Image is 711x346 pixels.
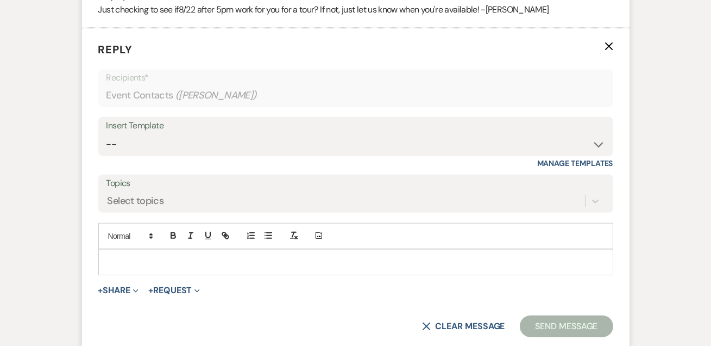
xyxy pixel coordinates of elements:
[106,118,605,134] div: Insert Template
[108,194,164,209] div: Select topics
[106,176,605,191] label: Topics
[98,286,139,295] button: Share
[175,88,257,103] span: ( [PERSON_NAME] )
[148,286,200,295] button: Request
[106,85,605,106] div: Event Contacts
[179,4,549,15] span: 8/22 after 5pm work for you for a tour? If not, just let us know when you're available! -[PERSON_...
[520,316,613,337] button: Send Message
[98,286,103,295] span: +
[422,322,505,331] button: Clear message
[148,286,153,295] span: +
[106,71,605,85] p: Recipients*
[98,42,133,57] span: Reply
[537,158,613,168] a: Manage Templates
[98,3,613,17] p: Just checking to see if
